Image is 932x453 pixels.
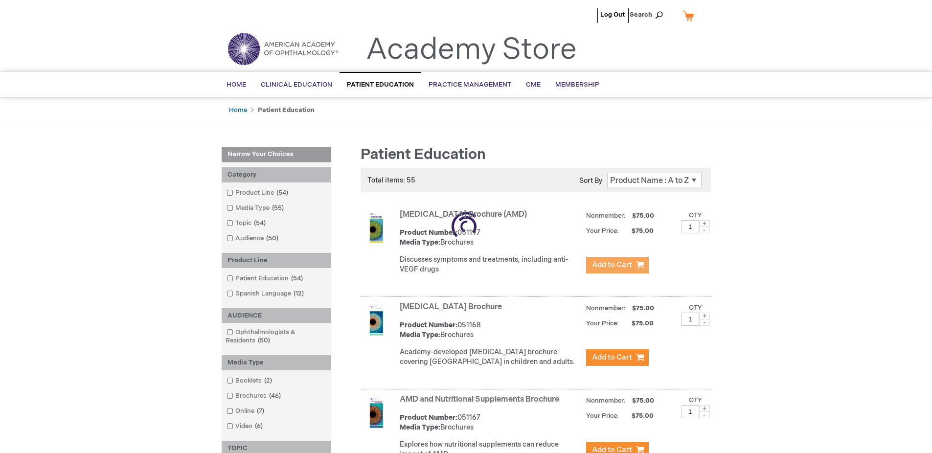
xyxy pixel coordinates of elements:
span: Home [227,81,246,89]
span: $75.00 [631,212,656,220]
a: Clinical Education [253,73,340,97]
p: Academy-developed [MEDICAL_DATA] brochure covering [GEOGRAPHIC_DATA] in children and adults. [400,347,581,367]
strong: Nonmember: [586,302,626,315]
a: Log Out [600,11,625,19]
span: 46 [267,392,283,400]
span: 50 [255,337,273,344]
span: 54 [274,189,291,197]
strong: Your Price: [586,319,619,327]
strong: Narrow Your Choices [222,147,331,162]
strong: Product Number: [400,228,457,237]
a: Membership [548,73,607,97]
label: Qty [689,396,702,404]
a: Spanish Language12 [224,289,308,298]
div: Category [222,167,331,182]
span: Add to Cart [592,353,632,362]
div: 051197 Brochures [400,228,581,248]
a: Media Type55 [224,204,288,213]
a: Booklets2 [224,376,276,385]
a: Video6 [224,422,267,431]
strong: Media Type: [400,331,440,339]
strong: Your Price: [586,412,619,420]
div: 051168 Brochures [400,320,581,340]
strong: Nonmember: [586,210,626,222]
span: 2 [262,377,274,385]
span: Clinical Education [261,81,332,89]
button: Add to Cart [586,257,649,273]
span: $75.00 [620,227,655,235]
div: 051167 Brochures [400,413,581,432]
p: Discusses symptoms and treatments, including anti-VEGF drugs [400,255,581,274]
strong: Your Price: [586,227,619,235]
strong: Patient Education [258,106,315,114]
span: Membership [555,81,599,89]
span: Practice Management [429,81,511,89]
div: Media Type [222,355,331,370]
a: Home [229,106,247,114]
img: Amblyopia Brochure [361,304,392,336]
a: AMD and Nutritional Supplements Brochure [400,395,559,404]
a: Academy Store [366,32,577,68]
span: 7 [254,407,267,415]
a: Ophthalmologists & Residents50 [224,328,329,345]
span: Total items: 55 [367,176,415,184]
strong: Product Number: [400,413,457,422]
span: 54 [289,274,305,282]
input: Qty [682,405,699,418]
strong: Media Type: [400,423,440,431]
div: Product Line [222,253,331,268]
span: $75.00 [620,412,655,420]
input: Qty [682,313,699,326]
span: Patient Education [361,146,486,163]
strong: Nonmember: [586,395,626,407]
button: Add to Cart [586,349,649,366]
strong: Media Type: [400,238,440,247]
span: 50 [264,234,281,242]
a: [MEDICAL_DATA] Brochure [400,302,502,312]
a: [MEDICAL_DATA] Brochure (AMD) [400,210,527,219]
a: CME [519,73,548,97]
span: Patient Education [347,81,414,89]
span: $75.00 [620,319,655,327]
label: Qty [689,211,702,219]
div: AUDIENCE [222,308,331,323]
a: Patient Education [340,72,421,97]
span: 6 [252,422,265,430]
a: Topic54 [224,219,270,228]
a: Brochures46 [224,391,285,401]
span: Search [630,5,667,24]
span: CME [526,81,541,89]
a: Online7 [224,407,268,416]
span: 55 [270,204,286,212]
a: Audience50 [224,234,282,243]
span: $75.00 [631,397,656,405]
img: Age-Related Macular Degeneration Brochure (AMD) [361,212,392,243]
img: AMD and Nutritional Supplements Brochure [361,397,392,428]
span: 12 [291,290,306,297]
a: Practice Management [421,73,519,97]
input: Qty [682,220,699,233]
label: Qty [689,304,702,312]
a: Product Line54 [224,188,292,198]
span: Add to Cart [592,260,632,270]
a: Patient Education54 [224,274,307,283]
span: 54 [251,219,268,227]
strong: Product Number: [400,321,457,329]
span: $75.00 [631,304,656,312]
label: Sort By [579,177,602,185]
